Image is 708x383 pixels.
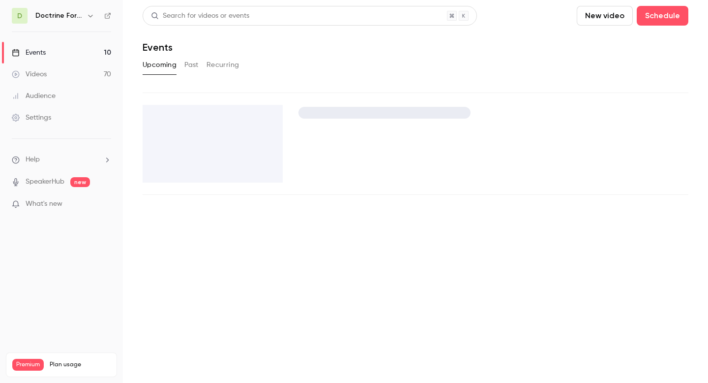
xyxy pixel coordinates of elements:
[70,177,90,187] span: new
[12,359,44,371] span: Premium
[143,57,177,73] button: Upcoming
[206,57,239,73] button: Recurring
[26,155,40,165] span: Help
[151,11,249,21] div: Search for videos or events
[26,177,64,187] a: SpeakerHub
[12,48,46,58] div: Events
[637,6,688,26] button: Schedule
[143,41,173,53] h1: Events
[12,69,47,79] div: Videos
[184,57,199,73] button: Past
[99,200,111,209] iframe: Noticeable Trigger
[35,11,83,21] h6: Doctrine Formation Corporate
[577,6,633,26] button: New video
[12,91,56,101] div: Audience
[17,11,22,21] span: D
[50,361,111,369] span: Plan usage
[12,113,51,123] div: Settings
[26,199,62,209] span: What's new
[12,155,111,165] li: help-dropdown-opener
